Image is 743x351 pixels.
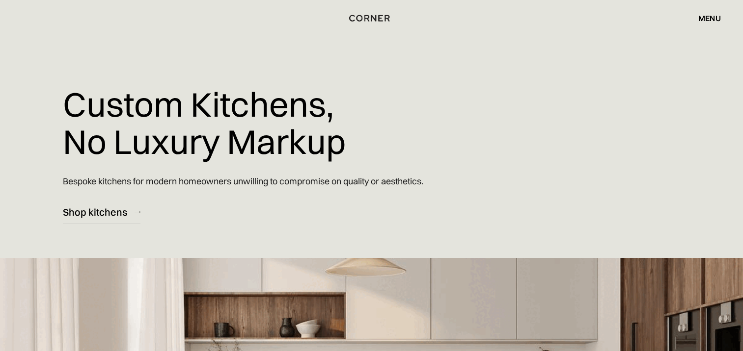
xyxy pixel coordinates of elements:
[63,205,127,219] div: Shop kitchens
[63,200,140,224] a: Shop kitchens
[63,167,423,195] p: Bespoke kitchens for modern homeowners unwilling to compromise on quality or aesthetics.
[63,78,346,167] h1: Custom Kitchens, No Luxury Markup
[345,12,398,25] a: home
[688,10,721,26] div: menu
[698,14,721,22] div: menu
